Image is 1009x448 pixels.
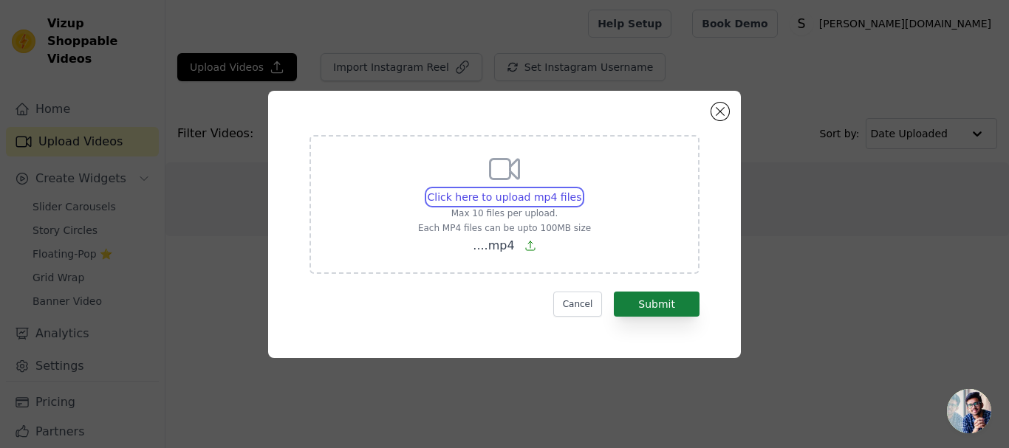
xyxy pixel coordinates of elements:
[614,292,700,317] button: Submit
[553,292,603,317] button: Cancel
[418,207,591,219] p: Max 10 files per upload.
[473,238,514,252] span: ....mp4
[947,389,991,433] div: Open chat
[418,222,591,234] p: Each MP4 files can be upto 100MB size
[428,191,582,203] span: Click here to upload mp4 files
[711,103,729,120] button: Close modal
